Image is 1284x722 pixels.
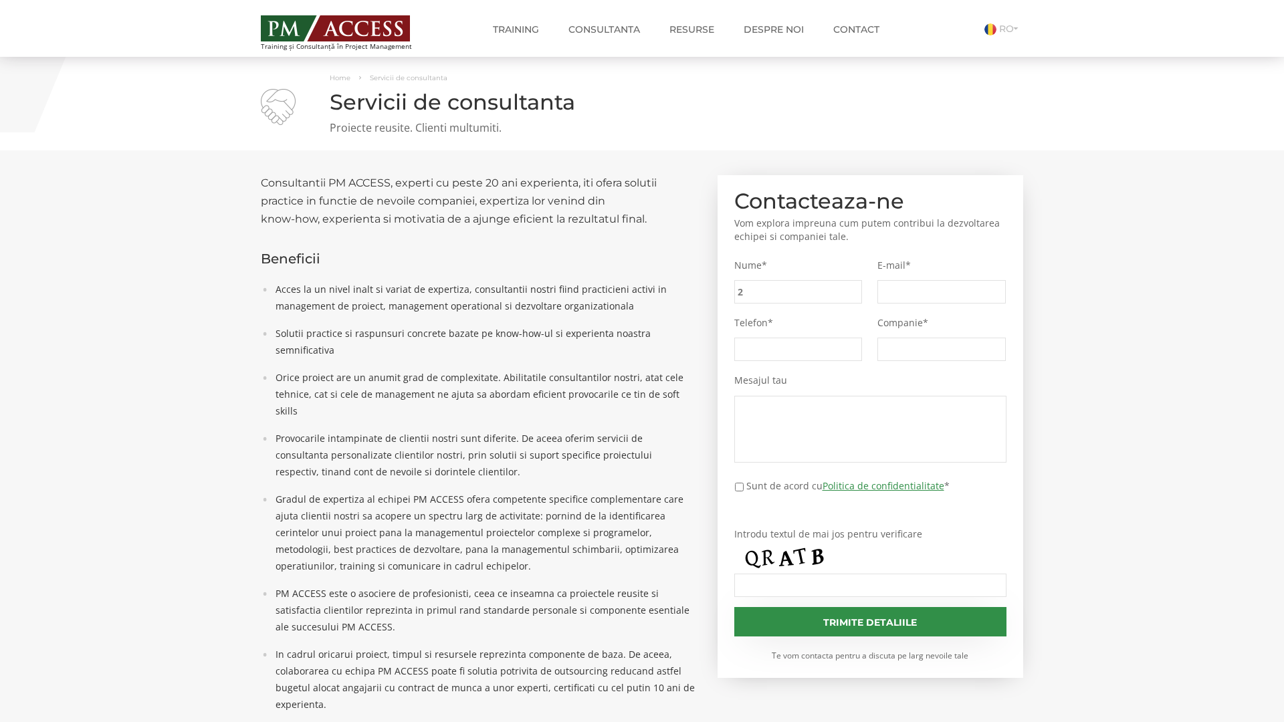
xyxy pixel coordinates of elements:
[330,74,350,82] a: Home
[269,325,698,358] li: Solutii practice si raspunsuri concrete bazate pe know-how-ul si experienta noastra semnificativa
[734,259,863,271] label: Nume
[558,16,650,43] a: Consultanta
[734,607,1007,636] input: Trimite detaliile
[734,16,814,43] a: Despre noi
[734,192,1007,210] h2: Contacteaza-ne
[984,23,996,35] img: Romana
[261,90,1023,114] h1: Servicii de consultanta
[269,646,698,713] li: In cadrul oricarui proiect, timpul si resursele reprezinta componente de baza. De aceea, colabora...
[269,585,698,635] li: PM ACCESS este o asociere de profesionisti, ceea ce inseamna ca proiectele reusite si satisfactia...
[261,11,437,50] a: Training și Consultanță în Project Management
[269,491,698,574] li: Gradul de expertiza al echipei PM ACCESS ofera competente specifice complementare care ajuta clie...
[261,174,698,228] h2: Consultantii PM ACCESS, experti cu peste 20 ani experienta, iti ofera solutii practice in functie...
[734,317,863,329] label: Telefon
[746,479,950,493] label: Sunt de acord cu *
[734,374,1007,386] label: Mesajul tau
[261,15,410,41] img: PM ACCESS - Echipa traineri si consultanti certificati PMP: Narciss Popescu, Mihai Olaru, Monica ...
[659,16,724,43] a: Resurse
[734,650,1007,661] small: Te vom contacta pentru a discuta pe larg nevoile tale
[877,317,1006,329] label: Companie
[370,74,447,82] span: Servicii de consultanta
[261,43,437,50] span: Training și Consultanță în Project Management
[823,479,944,492] a: Politica de confidentialitate
[734,217,1007,243] p: Vom explora impreuna cum putem contribui la dezvoltarea echipei si companiei tale.
[734,528,1007,540] label: Introdu textul de mai jos pentru verificare
[269,369,698,419] li: Orice proiect are un anumit grad de complexitate. Abilitatile consultantilor nostri, atat cele te...
[984,23,1023,35] a: RO
[269,281,698,314] li: Acces la un nivel inalt si variat de expertiza, consultantii nostri fiind practicieni activi in m...
[261,89,296,125] img: Servicii de consultanta
[823,16,889,43] a: Contact
[261,251,698,266] h3: Beneficii
[269,430,698,480] li: Provocarile intampinate de clientii nostri sunt diferite. De aceea oferim servicii de consultanta...
[877,259,1006,271] label: E-mail
[483,16,549,43] a: Training
[261,120,1023,136] p: Proiecte reusite. Clienti multumiti.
